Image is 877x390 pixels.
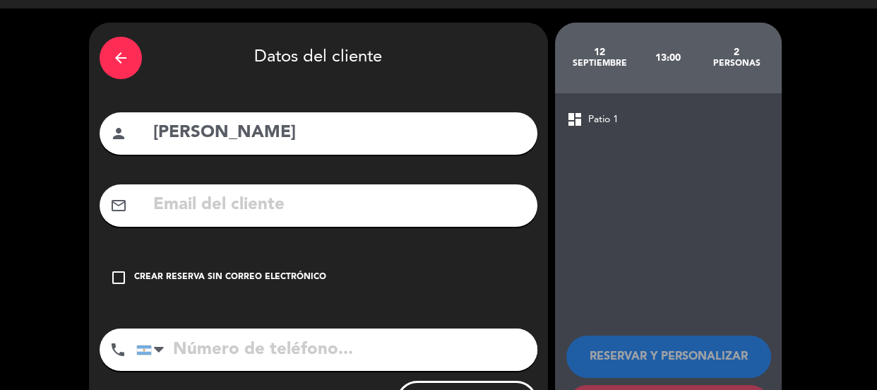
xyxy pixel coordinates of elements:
[152,119,527,148] input: Nombre del cliente
[702,58,770,69] div: personas
[566,58,634,69] div: septiembre
[110,269,127,286] i: check_box_outline_blank
[110,125,127,142] i: person
[137,329,169,370] div: Argentina: +54
[702,47,770,58] div: 2
[566,47,634,58] div: 12
[588,112,619,128] span: Patio 1
[152,191,527,220] input: Email del cliente
[110,197,127,214] i: mail_outline
[109,341,126,358] i: phone
[566,336,771,378] button: RESERVAR Y PERSONALIZAR
[566,111,583,128] span: dashboard
[134,271,326,285] div: Crear reserva sin correo electrónico
[633,33,702,83] div: 13:00
[112,49,129,66] i: arrow_back
[136,329,537,371] input: Número de teléfono...
[100,33,537,83] div: Datos del cliente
